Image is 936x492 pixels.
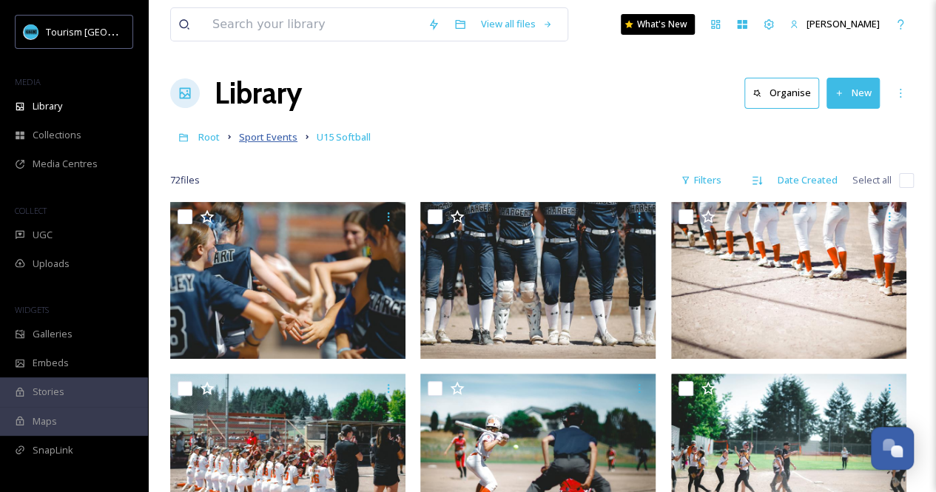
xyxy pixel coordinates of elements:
[33,228,53,242] span: UGC
[317,130,371,144] span: U15 Softball
[239,128,297,146] a: Sport Events
[770,166,845,195] div: Date Created
[24,24,38,39] img: tourism_nanaimo_logo.jpeg
[170,173,200,187] span: 72 file s
[33,414,57,428] span: Maps
[15,76,41,87] span: MEDIA
[671,202,906,359] img: TylerCave_Naniamo_July_Softball_172.jpg
[215,71,302,115] a: Library
[170,202,405,359] img: TylerCave_Naniamo_July_Softball_191.jpg
[33,257,70,271] span: Uploads
[198,130,220,144] span: Root
[33,157,98,171] span: Media Centres
[33,443,73,457] span: SnapLink
[15,304,49,315] span: WIDGETS
[198,128,220,146] a: Root
[33,356,69,370] span: Embeds
[474,10,560,38] a: View all files
[852,173,892,187] span: Select all
[826,78,880,108] button: New
[807,17,880,30] span: [PERSON_NAME]
[46,24,178,38] span: Tourism [GEOGRAPHIC_DATA]
[621,14,695,35] a: What's New
[33,128,81,142] span: Collections
[205,8,420,41] input: Search your library
[239,130,297,144] span: Sport Events
[15,205,47,216] span: COLLECT
[317,128,371,146] a: U15 Softball
[33,99,62,113] span: Library
[33,385,64,399] span: Stories
[744,78,819,108] button: Organise
[33,327,73,341] span: Galleries
[673,166,729,195] div: Filters
[420,202,656,359] img: TylerCave_Naniamo_July_Softball_181.jpg
[782,10,887,38] a: [PERSON_NAME]
[871,427,914,470] button: Open Chat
